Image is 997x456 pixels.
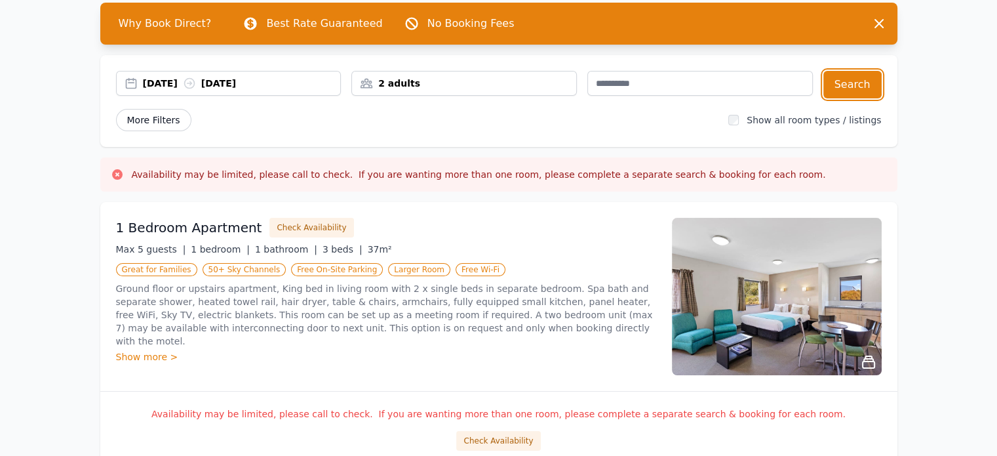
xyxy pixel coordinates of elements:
span: Great for Families [116,263,197,276]
p: Availability may be limited, please call to check. If you are wanting more than one room, please ... [116,407,882,421]
span: Free Wi-Fi [456,263,505,276]
span: Free On-Site Parking [291,263,383,276]
div: 2 adults [352,77,576,90]
button: Search [823,71,882,98]
button: Check Availability [456,431,540,451]
span: Why Book Direct? [108,10,222,37]
div: Show more > [116,350,656,363]
span: 1 bedroom | [191,244,250,255]
span: More Filters [116,109,191,131]
h3: Availability may be limited, please call to check. If you are wanting more than one room, please ... [132,168,826,181]
span: Larger Room [388,263,450,276]
span: 3 beds | [323,244,362,255]
h3: 1 Bedroom Apartment [116,218,262,237]
span: Max 5 guests | [116,244,186,255]
div: [DATE] [DATE] [143,77,341,90]
p: No Booking Fees [427,16,515,31]
span: 50+ Sky Channels [203,263,286,276]
p: Ground floor or upstairs apartment, King bed in living room with 2 x single beds in separate bedr... [116,282,656,348]
p: Best Rate Guaranteed [266,16,382,31]
button: Check Availability [269,218,353,238]
label: Show all room types / listings [747,115,881,125]
span: 37m² [368,244,392,255]
span: 1 bathroom | [255,244,317,255]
